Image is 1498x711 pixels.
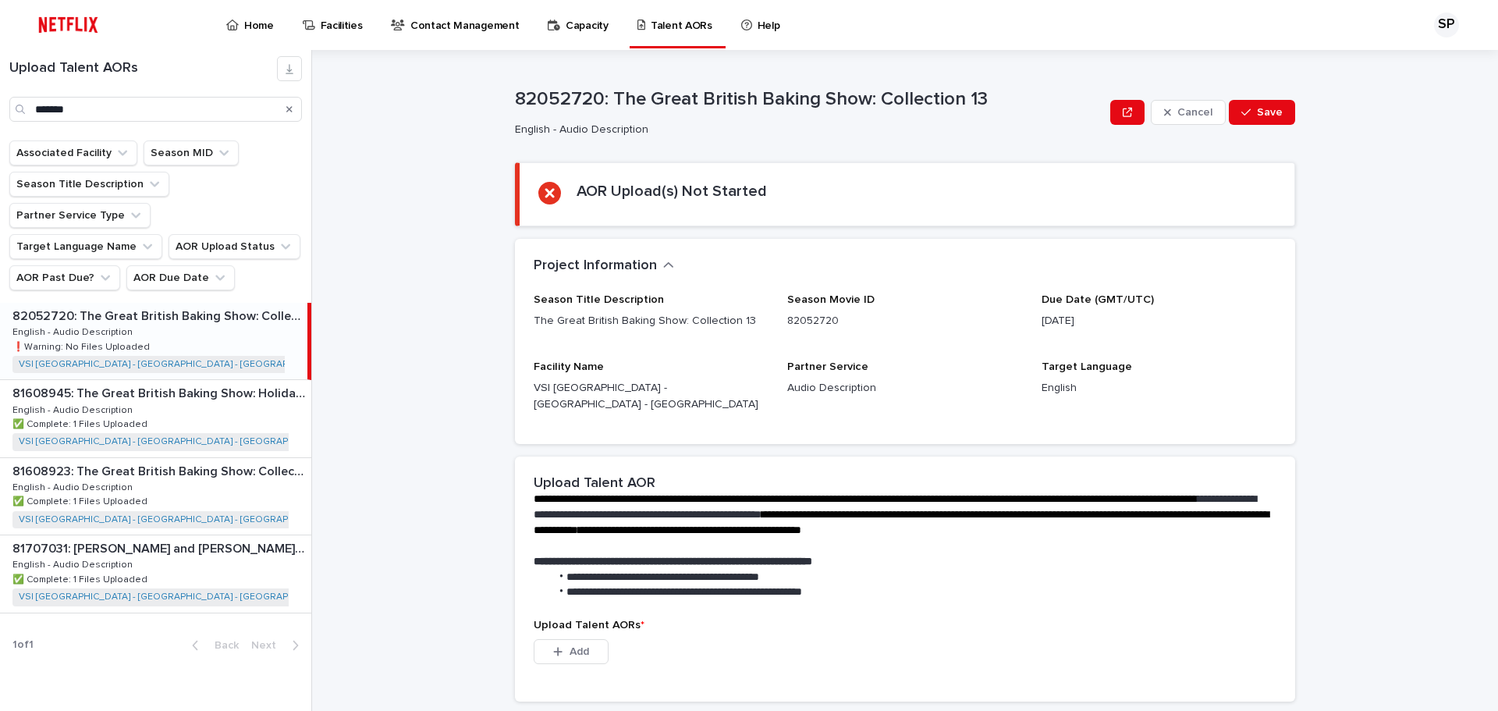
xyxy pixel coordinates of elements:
img: ifQbXi3ZQGMSEF7WDB7W [31,9,105,41]
span: Due Date (GMT/UTC) [1042,294,1154,305]
button: Season Title Description [9,172,169,197]
button: Back [179,638,245,652]
button: Partner Service Type [9,203,151,228]
p: English - Audio Description [12,479,136,493]
span: Upload Talent AORs [534,620,644,631]
p: English - Audio Description [515,123,1098,137]
button: AOR Due Date [126,265,235,290]
button: Associated Facility [9,140,137,165]
span: Add [570,646,589,657]
span: Target Language [1042,361,1132,372]
button: AOR Upload Status [169,234,300,259]
h1: Upload Talent AORs [9,60,277,77]
p: English [1042,380,1276,396]
p: Audio Description [787,380,1022,396]
span: Season Movie ID [787,294,875,305]
button: Next [245,638,311,652]
h2: AOR Upload(s) Not Started [577,182,767,201]
button: Target Language Name [9,234,162,259]
button: Add [534,639,609,664]
button: Project Information [534,258,674,275]
a: VSI [GEOGRAPHIC_DATA] - [GEOGRAPHIC_DATA] - [GEOGRAPHIC_DATA] [19,359,335,370]
p: 82052720 [787,313,1022,329]
p: 81608923: The Great British Baking Show: Collection 12 [12,461,308,479]
button: Season MID [144,140,239,165]
p: ✅ Complete: 1 Files Uploaded [12,493,151,507]
p: English - Audio Description [12,324,136,338]
h2: Project Information [534,258,657,275]
button: AOR Past Due? [9,265,120,290]
p: 82052720: The Great British Baking Show: Collection 13 [515,88,1104,111]
span: Cancel [1177,107,1212,118]
a: VSI [GEOGRAPHIC_DATA] - [GEOGRAPHIC_DATA] - [GEOGRAPHIC_DATA] [19,436,335,447]
input: Search [9,97,302,122]
p: English - Audio Description [12,556,136,571]
span: Back [205,640,239,651]
p: [DATE] [1042,313,1276,329]
p: 82052720: The Great British Baking Show: Collection 13 [12,306,304,324]
span: Partner Service [787,361,868,372]
button: Cancel [1151,100,1226,125]
span: Season Title Description [534,294,664,305]
a: VSI [GEOGRAPHIC_DATA] - [GEOGRAPHIC_DATA] - [GEOGRAPHIC_DATA] [19,592,335,603]
p: ✅ Complete: 1 Files Uploaded [12,571,151,585]
p: ✅ Complete: 1 Files Uploaded [12,416,151,430]
button: Save [1229,100,1295,125]
p: 81608945: The Great British Baking Show: Holidays: Season 7 [12,383,308,401]
p: ❗️Warning: No Files Uploaded [12,339,153,353]
span: Next [251,640,286,651]
p: English - Audio Description [12,402,136,416]
p: 81707031: Fred and Rose West: A British Horror Story: Limited Series [12,539,308,556]
span: Facility Name [534,361,604,372]
h2: Upload Talent AOR [534,475,655,492]
p: The Great British Baking Show: Collection 13 [534,313,769,329]
span: Save [1257,107,1283,118]
a: VSI [GEOGRAPHIC_DATA] - [GEOGRAPHIC_DATA] - [GEOGRAPHIC_DATA] [19,514,335,525]
div: SP [1434,12,1459,37]
p: VSI [GEOGRAPHIC_DATA] - [GEOGRAPHIC_DATA] - [GEOGRAPHIC_DATA] [534,380,769,413]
